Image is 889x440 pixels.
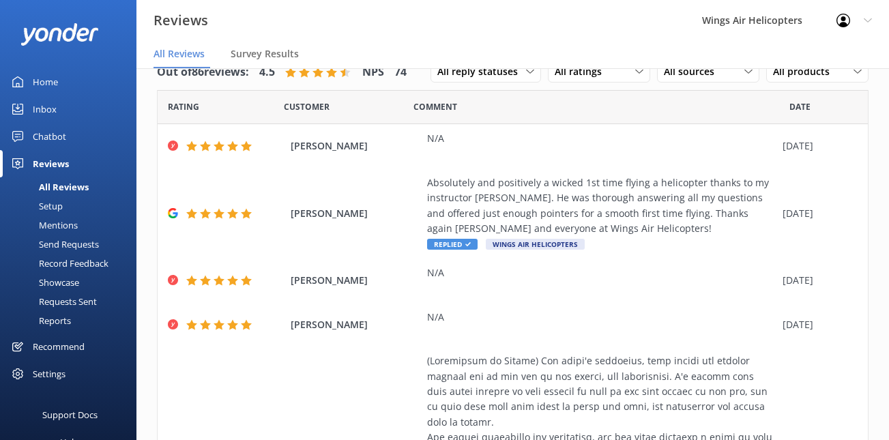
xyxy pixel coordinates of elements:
[33,333,85,360] div: Recommend
[427,310,776,325] div: N/A
[8,292,97,311] div: Requests Sent
[427,131,776,146] div: N/A
[291,138,420,153] span: [PERSON_NAME]
[8,254,108,273] div: Record Feedback
[8,273,136,292] a: Showcase
[33,123,66,150] div: Chatbot
[291,206,420,221] span: [PERSON_NAME]
[773,64,838,79] span: All products
[33,360,65,387] div: Settings
[20,23,99,46] img: yonder-white-logo.png
[259,63,275,81] h4: 4.5
[157,63,249,81] h4: Out of 86 reviews:
[427,239,478,250] span: Replied
[427,265,776,280] div: N/A
[154,10,208,31] h3: Reviews
[8,311,136,330] a: Reports
[486,239,585,250] span: Wings Air Helicopters
[783,317,851,332] div: [DATE]
[555,64,610,79] span: All ratings
[168,100,199,113] span: Date
[394,63,407,81] h4: 74
[42,401,98,428] div: Support Docs
[33,150,69,177] div: Reviews
[362,63,384,81] h4: NPS
[8,196,136,216] a: Setup
[783,138,851,153] div: [DATE]
[154,47,205,61] span: All Reviews
[231,47,299,61] span: Survey Results
[789,100,811,113] span: Date
[8,235,99,254] div: Send Requests
[8,254,136,273] a: Record Feedback
[8,235,136,254] a: Send Requests
[8,196,63,216] div: Setup
[783,206,851,221] div: [DATE]
[33,96,57,123] div: Inbox
[413,100,457,113] span: Question
[8,177,136,196] a: All Reviews
[33,68,58,96] div: Home
[8,216,136,235] a: Mentions
[427,175,776,237] div: Absolutely and positively a wicked 1st time flying a helicopter thanks to my instructor [PERSON_N...
[437,64,526,79] span: All reply statuses
[664,64,723,79] span: All sources
[291,273,420,288] span: [PERSON_NAME]
[8,177,89,196] div: All Reviews
[8,311,71,330] div: Reports
[783,273,851,288] div: [DATE]
[291,317,420,332] span: [PERSON_NAME]
[8,292,136,311] a: Requests Sent
[8,216,78,235] div: Mentions
[8,273,79,292] div: Showcase
[284,100,330,113] span: Date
